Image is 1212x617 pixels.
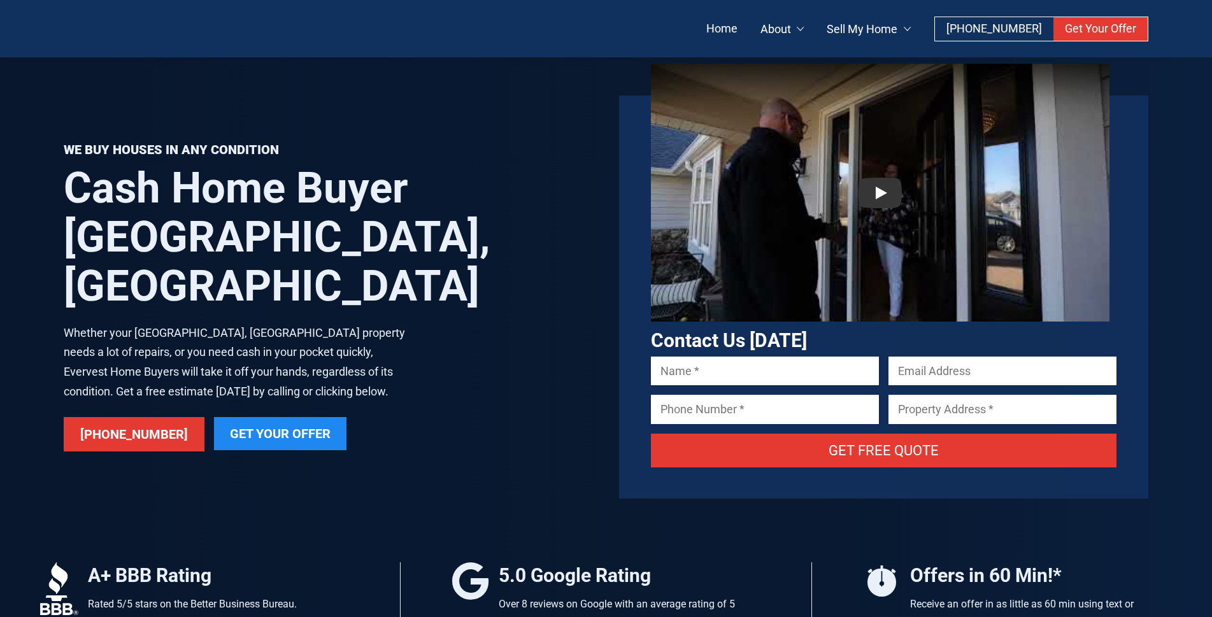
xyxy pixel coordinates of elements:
[64,164,594,311] h1: Cash Home Buyer [GEOGRAPHIC_DATA], [GEOGRAPHIC_DATA]
[910,562,1172,589] h4: Offers in 60 Min!*
[64,417,204,451] a: [PHONE_NUMBER]
[695,17,749,41] a: Home
[888,357,1116,385] input: Email Address
[64,143,594,157] p: We Buy Houses in Any Condition
[64,323,417,401] p: Whether your [GEOGRAPHIC_DATA], [GEOGRAPHIC_DATA] property needs a lot of repairs, or you need ca...
[651,434,1117,467] input: Get Free Quote
[214,417,346,450] a: Get Your Offer
[946,22,1042,35] span: [PHONE_NUMBER]
[935,17,1053,41] a: [PHONE_NUMBER]
[749,17,816,41] a: About
[1053,17,1148,41] a: Get Your Offer
[651,357,879,385] input: Name *
[888,395,1116,423] input: Property Address *
[651,330,1117,352] h3: Contact Us [DATE]
[651,395,879,423] input: Phone Number *
[651,357,1117,483] form: Contact form
[815,17,922,41] a: Sell My Home
[80,427,188,442] span: [PHONE_NUMBER]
